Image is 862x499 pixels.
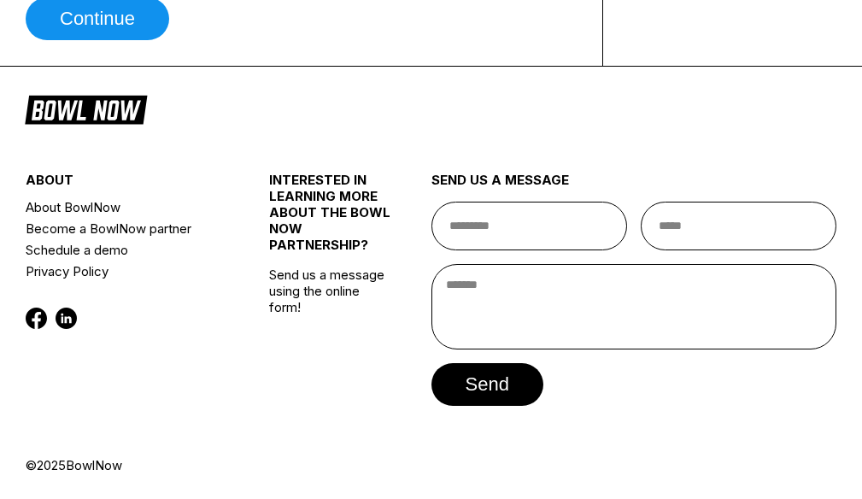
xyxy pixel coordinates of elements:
a: Become a BowlNow partner [26,218,228,239]
div: send us a message [431,172,837,202]
button: send [431,363,543,406]
a: Privacy Policy [26,261,228,282]
a: Schedule a demo [26,239,228,261]
div: Send us a message using the online form! [269,134,390,457]
div: about [26,172,228,197]
a: About BowlNow [26,197,228,218]
div: INTERESTED IN LEARNING MORE ABOUT THE BOWL NOW PARTNERSHIP? [269,172,390,267]
div: © 2025 BowlNow [26,457,836,473]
